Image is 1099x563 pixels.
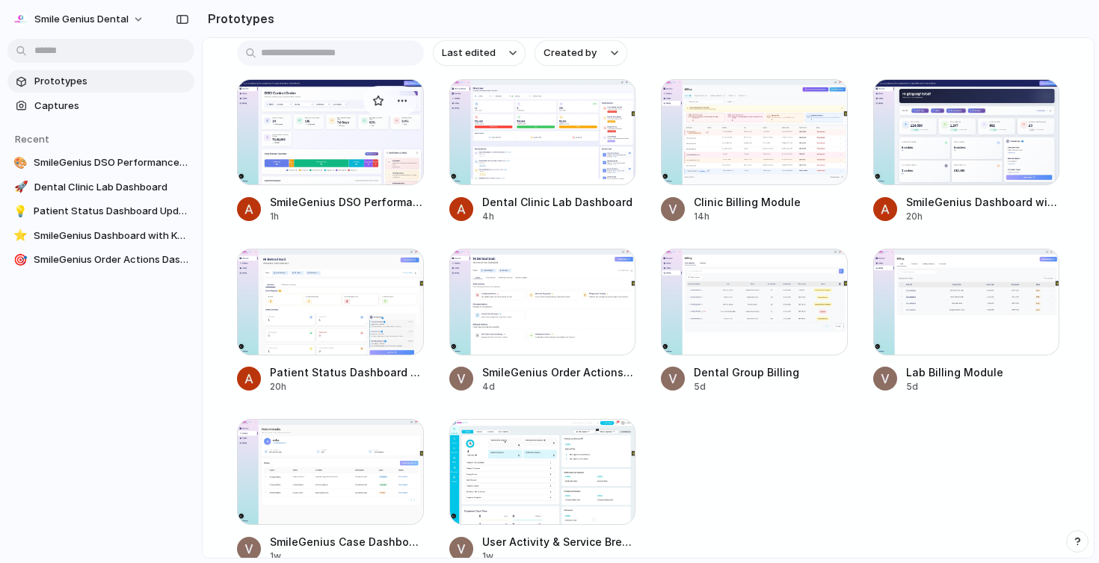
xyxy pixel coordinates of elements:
span: Captures [34,99,188,113]
span: Recent [15,133,49,145]
div: ⭐ [13,228,28,243]
span: Dental Group Billing [694,364,848,380]
div: 20h [906,210,1060,223]
div: 4h [482,210,636,223]
div: 5d [694,380,848,394]
span: SmileGenius Order Actions Dashboard [482,364,636,380]
a: Patient Status Dashboard UpdatePatient Status Dashboard Update20h [237,249,424,393]
a: 🎯SmileGenius Order Actions Dashboard [7,249,194,271]
a: Captures [7,95,194,117]
button: Last edited [433,40,526,66]
span: SmileGenius Dashboard with Key Metrics [34,228,188,243]
button: Smile Genius Dental [7,7,152,31]
span: SmileGenius DSO Performance Dashboard [34,155,188,170]
span: Smile Genius Dental [34,12,129,27]
div: 1w [270,550,424,563]
span: Prototypes [34,74,188,89]
a: Clinic Billing ModuleClinic Billing Module14h [661,79,848,223]
button: Created by [535,40,627,66]
span: SmileGenius DSO Performance Dashboard [270,194,424,210]
span: SmileGenius Dashboard with Key Metrics [906,194,1060,210]
span: Dental Clinic Lab Dashboard [34,180,188,195]
div: 🎨 [13,155,28,170]
span: Created by [544,46,597,60]
a: 💡Patient Status Dashboard Update [7,200,194,223]
a: Dental Clinic Lab DashboardDental Clinic Lab Dashboard4h [449,79,636,223]
span: Lab Billing Module [906,364,1060,380]
span: Dental Clinic Lab Dashboard [482,194,636,210]
div: 14h [694,210,848,223]
div: 1h [270,210,424,223]
span: Patient Status Dashboard Update [34,204,188,219]
div: 1w [482,550,636,563]
a: SmileGenius Order Actions DashboardSmileGenius Order Actions Dashboard4d [449,249,636,393]
a: 🚀Dental Clinic Lab Dashboard [7,176,194,199]
div: 💡 [13,204,28,219]
a: SmileGenius Case DashboardSmileGenius Case Dashboard1w [237,419,424,563]
span: Clinic Billing Module [694,194,848,210]
div: 🎯 [13,252,28,267]
div: 🚀 [13,180,28,195]
h2: Prototypes [202,10,274,28]
div: 20h [270,380,424,394]
span: User Activity & Service Breakdown Dashboard [482,534,636,550]
a: Dental Group BillingDental Group Billing5d [661,249,848,393]
span: SmileGenius Case Dashboard [270,534,424,550]
div: 4d [482,380,636,394]
a: 🎨SmileGenius DSO Performance Dashboard [7,152,194,174]
span: Last edited [442,46,496,60]
a: ⭐SmileGenius Dashboard with Key Metrics [7,225,194,247]
a: Lab Billing ModuleLab Billing Module5d [873,249,1060,393]
a: SmileGenius DSO Performance DashboardSmileGenius DSO Performance Dashboard1h [237,79,424,223]
a: User Activity & Service Breakdown DashboardUser Activity & Service Breakdown Dashboard1w [449,419,636,563]
div: 5d [906,380,1060,394]
span: Patient Status Dashboard Update [270,364,424,380]
a: Prototypes [7,70,194,93]
span: SmileGenius Order Actions Dashboard [34,252,188,267]
a: SmileGenius Dashboard with Key MetricsSmileGenius Dashboard with Key Metrics20h [873,79,1060,223]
